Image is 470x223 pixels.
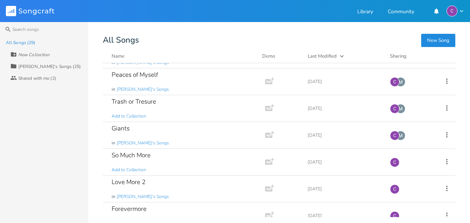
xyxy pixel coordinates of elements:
[396,131,405,140] img: Mycol Estrella
[390,158,399,167] div: celticrain777
[446,6,458,17] div: celticrain777
[308,133,381,137] div: [DATE]
[112,113,146,119] span: Add to Collection
[117,140,169,146] span: [PERSON_NAME]'s Songs
[112,53,253,60] button: Name
[112,53,124,60] div: Name
[18,64,81,69] div: [PERSON_NAME]'s Songs (25)
[308,79,381,84] div: [DATE]
[446,6,464,17] button: C
[308,53,381,60] button: Last Modified
[390,104,399,114] div: celticrain777
[6,40,35,45] div: All Songs (29)
[18,53,50,57] div: New Collection
[390,131,399,140] div: celticrain777
[112,98,156,105] div: Trash or Tresure
[112,206,147,212] div: Forevermore
[308,53,337,60] div: Last Modified
[396,77,405,87] img: Mycol Estrella
[112,179,145,185] div: Love More 2
[103,37,455,44] div: All Songs
[390,184,399,194] div: celticrain777
[18,76,56,80] div: Shared with me (2)
[390,211,399,221] div: celticrain777
[112,194,115,200] span: in
[262,53,299,60] div: Demo
[308,106,381,111] div: [DATE]
[357,9,373,15] a: Library
[117,194,169,200] span: [PERSON_NAME]'s Songs
[421,34,455,47] button: New Song
[390,77,399,87] div: celticrain777
[117,86,169,93] span: [PERSON_NAME]'s Songs
[388,9,414,15] a: Community
[112,72,158,78] div: Peaces of Myself
[112,152,151,158] div: So Much More
[112,140,115,146] span: in
[390,53,434,60] div: Sharing
[396,104,405,114] img: Mycol Estrella
[112,86,115,93] span: in
[308,213,381,218] div: [DATE]
[112,125,130,132] div: Giants
[112,167,146,173] span: Add to Collection
[308,187,381,191] div: [DATE]
[308,160,381,164] div: [DATE]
